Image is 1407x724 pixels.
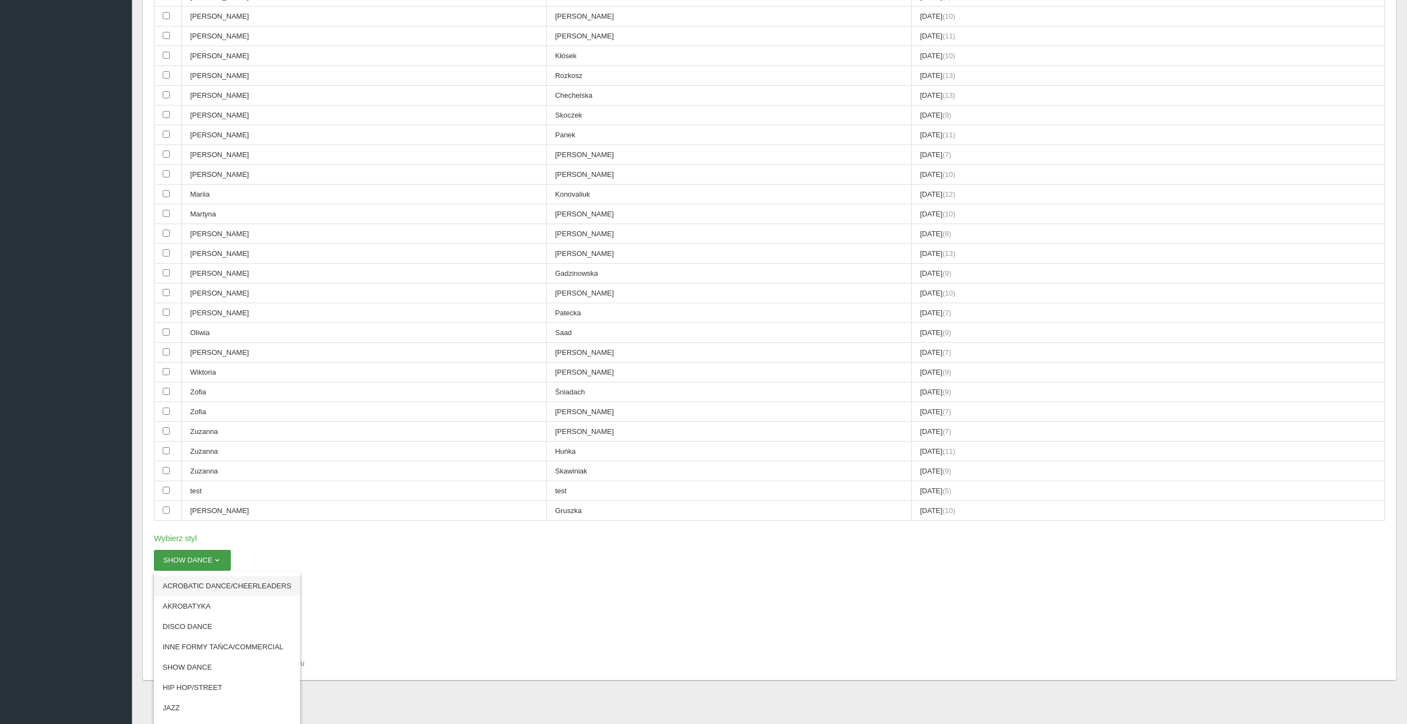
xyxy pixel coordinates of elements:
td: Mariia [182,185,547,204]
td: [DATE] [911,422,1384,442]
td: [DATE] [911,244,1384,264]
td: [PERSON_NAME] [182,343,547,363]
td: Huńka [546,442,911,461]
span: (11) [943,131,955,139]
span: (13) [943,249,955,258]
td: [PERSON_NAME] [182,224,547,244]
td: Gruszka [546,501,911,521]
td: [PERSON_NAME] [182,105,547,125]
span: (10) [943,52,955,60]
td: [DATE] [911,66,1384,86]
td: Skoczek [546,105,911,125]
td: [DATE] [911,382,1384,402]
td: [DATE] [911,125,1384,145]
td: [PERSON_NAME] [182,66,547,86]
a: INNE FORMY TAŃCA/COMMERCIAL [154,637,300,657]
td: test [546,481,911,501]
p: Przechodząc dalej akceptuję [154,658,1385,669]
td: [DATE] [911,224,1384,244]
span: (10) [943,210,955,218]
td: Zuzanna [182,422,547,442]
span: (7) [943,408,951,416]
td: [PERSON_NAME] [546,7,911,26]
a: JAZZ [154,698,300,718]
span: (9) [943,328,951,337]
span: (10) [943,289,955,297]
td: [PERSON_NAME] [182,7,547,26]
span: (9) [943,388,951,396]
span: (5) [943,487,951,495]
td: [DATE] [911,283,1384,303]
td: [DATE] [911,204,1384,224]
span: (13) [943,91,955,99]
td: [DATE] [911,323,1384,343]
td: [DATE] [911,145,1384,165]
span: (10) [943,170,955,179]
span: (10) [943,506,955,515]
a: SHOW DANCE [154,658,300,677]
td: [PERSON_NAME] [546,244,911,264]
span: (9) [943,269,951,277]
td: Zofia [182,402,547,422]
td: [DATE] [911,26,1384,46]
span: (8) [943,230,951,238]
td: Rozkosz [546,66,911,86]
td: Chechelska [546,86,911,105]
td: [DATE] [911,86,1384,105]
td: [PERSON_NAME] [546,363,911,382]
td: Skawiniak [546,461,911,481]
td: Śniadach [546,382,911,402]
td: [PERSON_NAME] [182,303,547,323]
td: [PERSON_NAME] [546,283,911,303]
td: Gadzinowska [546,264,911,283]
span: (7) [943,309,951,317]
td: [DATE] [911,343,1384,363]
td: Kłósek [546,46,911,66]
td: [PERSON_NAME] [182,26,547,46]
td: [PERSON_NAME] [546,402,911,422]
a: HIP HOP/STREET [154,678,300,698]
a: AKROBATYKA [154,597,300,616]
h6: Wybierz poziom doświadczenia [154,582,1385,594]
td: [DATE] [911,7,1384,26]
td: Wiktoria [182,363,547,382]
td: [DATE] [911,363,1384,382]
span: (9) [943,111,951,119]
td: Patecka [546,303,911,323]
td: [DATE] [911,442,1384,461]
td: [PERSON_NAME] [182,165,547,185]
td: Panek [546,125,911,145]
td: [PERSON_NAME] [546,343,911,363]
td: [PERSON_NAME] [182,264,547,283]
span: (7) [943,427,951,436]
span: (13) [943,71,955,80]
td: [DATE] [911,165,1384,185]
span: (10) [943,12,955,20]
span: (11) [943,32,955,40]
span: (9) [943,467,951,475]
span: (11) [943,447,955,455]
td: [PERSON_NAME] [182,283,547,303]
td: [PERSON_NAME] [546,422,911,442]
td: [PERSON_NAME] [546,224,911,244]
td: Oliwia [182,323,547,343]
td: [DATE] [911,185,1384,204]
a: DISCO DANCE [154,617,300,637]
td: [DATE] [911,402,1384,422]
td: [DATE] [911,481,1384,501]
td: [PERSON_NAME] [546,145,911,165]
td: [PERSON_NAME] [182,125,547,145]
td: [PERSON_NAME] [182,145,547,165]
td: [PERSON_NAME] [182,46,547,66]
td: Saad [546,323,911,343]
td: [PERSON_NAME] [182,501,547,521]
td: [DATE] [911,501,1384,521]
span: (7) [943,348,951,357]
h6: Wybierz styl [154,532,1385,544]
td: Martyna [182,204,547,224]
td: [DATE] [911,105,1384,125]
a: ACROBATIC DANCE/CHEERLEADERS [154,576,300,596]
span: (9) [943,368,951,376]
td: [PERSON_NAME] [546,26,911,46]
span: (12) [943,190,955,198]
